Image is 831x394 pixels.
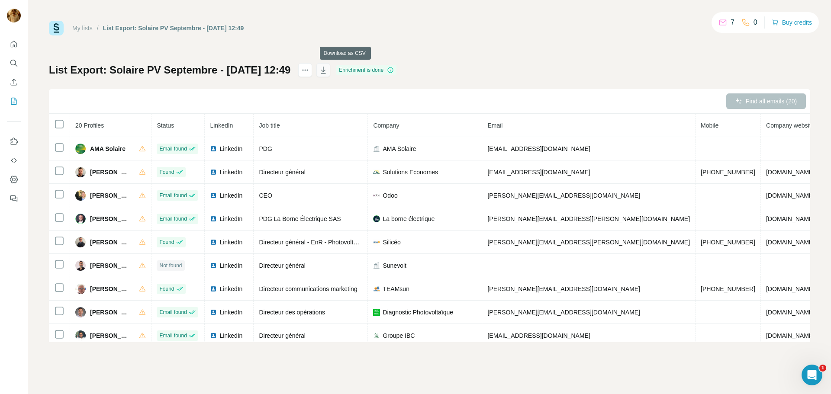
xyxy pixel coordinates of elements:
img: company-logo [373,194,380,196]
span: [PERSON_NAME] [90,331,130,340]
p: 0 [754,17,757,28]
div: Enrichment is done [336,65,396,75]
iframe: Intercom live chat [802,365,822,385]
span: [PERSON_NAME] [90,261,130,270]
span: Company website [766,122,814,129]
span: Email found [159,215,187,223]
img: Avatar [75,260,86,271]
span: Email [487,122,502,129]
span: Email found [159,192,187,199]
img: Avatar [75,190,86,201]
img: Avatar [75,214,86,224]
span: Job title [259,122,280,129]
h1: List Export: Solaire PV Septembre - [DATE] 12:49 [49,63,290,77]
button: Enrich CSV [7,74,21,90]
span: La borne électrique [383,215,435,223]
img: Avatar [75,144,86,154]
img: Avatar [75,284,86,294]
span: Directeur général [259,262,305,269]
span: LinkedIn [219,331,242,340]
button: Use Surfe on LinkedIn [7,134,21,149]
span: PDG [259,145,272,152]
span: PDG La Borne Électrique SAS [259,215,341,222]
button: Dashboard [7,172,21,187]
span: Groupe IBC [383,331,415,340]
span: [PERSON_NAME] [90,215,130,223]
img: Avatar [75,307,86,317]
img: Surfe Logo [49,21,64,35]
img: LinkedIn logo [210,262,217,269]
span: [DOMAIN_NAME] [766,239,815,246]
span: [DOMAIN_NAME] [766,309,815,316]
span: Company [373,122,399,129]
span: Status [157,122,174,129]
span: [PERSON_NAME][EMAIL_ADDRESS][DOMAIN_NAME] [487,285,640,292]
span: [PERSON_NAME][EMAIL_ADDRESS][DOMAIN_NAME] [487,192,640,199]
span: [PERSON_NAME][EMAIL_ADDRESS][PERSON_NAME][DOMAIN_NAME] [487,215,690,222]
span: [DOMAIN_NAME] [766,192,815,199]
span: LinkedIn [219,191,242,200]
span: Email found [159,332,187,340]
span: AMA Solaire [383,144,416,153]
span: Directeur des opérations [259,309,325,316]
button: Feedback [7,191,21,206]
span: Directeur communications marketing [259,285,357,292]
span: Found [159,238,174,246]
span: Directeur général [259,169,305,176]
a: My lists [72,25,93,32]
button: Use Surfe API [7,153,21,168]
span: Email found [159,145,187,153]
img: company-logo [373,332,380,339]
img: LinkedIn logo [210,285,217,292]
span: LinkedIn [219,215,242,223]
span: Found [159,285,174,293]
img: company-logo [373,169,380,176]
img: LinkedIn logo [210,192,217,199]
button: My lists [7,93,21,109]
span: Odoo [383,191,397,200]
div: List Export: Solaire PV Septembre - [DATE] 12:49 [103,24,244,32]
span: Sunevolt [383,261,406,270]
span: Found [159,168,174,176]
span: LinkedIn [219,261,242,270]
span: Solutions Economes [383,168,438,176]
span: [DOMAIN_NAME] [766,215,815,222]
img: LinkedIn logo [210,309,217,316]
img: company-logo [373,215,380,222]
span: [EMAIL_ADDRESS][DOMAIN_NAME] [487,145,590,152]
span: [DOMAIN_NAME] [766,169,815,176]
img: LinkedIn logo [210,145,217,152]
span: LinkedIn [219,308,242,317]
p: 7 [731,17,734,28]
img: Avatar [7,9,21,22]
span: Email found [159,308,187,316]
img: LinkedIn logo [210,332,217,339]
span: [EMAIL_ADDRESS][DOMAIN_NAME] [487,169,590,176]
span: LinkedIn [219,168,242,176]
span: LinkedIn [219,144,242,153]
button: Quick start [7,36,21,52]
span: 1 [819,365,826,372]
img: Avatar [75,167,86,177]
span: [PERSON_NAME] [90,238,130,247]
span: Directeur général [259,332,305,339]
span: [DOMAIN_NAME] [766,285,815,292]
span: [PERSON_NAME] [90,168,130,176]
span: TEAMsun [383,285,409,293]
span: 20 Profiles [75,122,104,129]
li: / [97,24,99,32]
span: Silicéo [383,238,400,247]
span: [PERSON_NAME] [90,285,130,293]
button: Buy credits [772,16,812,29]
span: [PERSON_NAME][EMAIL_ADDRESS][DOMAIN_NAME] [487,309,640,316]
span: LinkedIn [219,285,242,293]
span: Directeur général - EnR - Photovoltaïque [259,239,368,246]
span: [PHONE_NUMBER] [701,285,755,292]
img: LinkedIn logo [210,239,217,246]
span: Mobile [701,122,718,129]
img: LinkedIn logo [210,215,217,222]
img: company-logo [373,239,380,246]
img: company-logo [373,309,380,316]
img: Avatar [75,330,86,341]
span: CEO [259,192,272,199]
